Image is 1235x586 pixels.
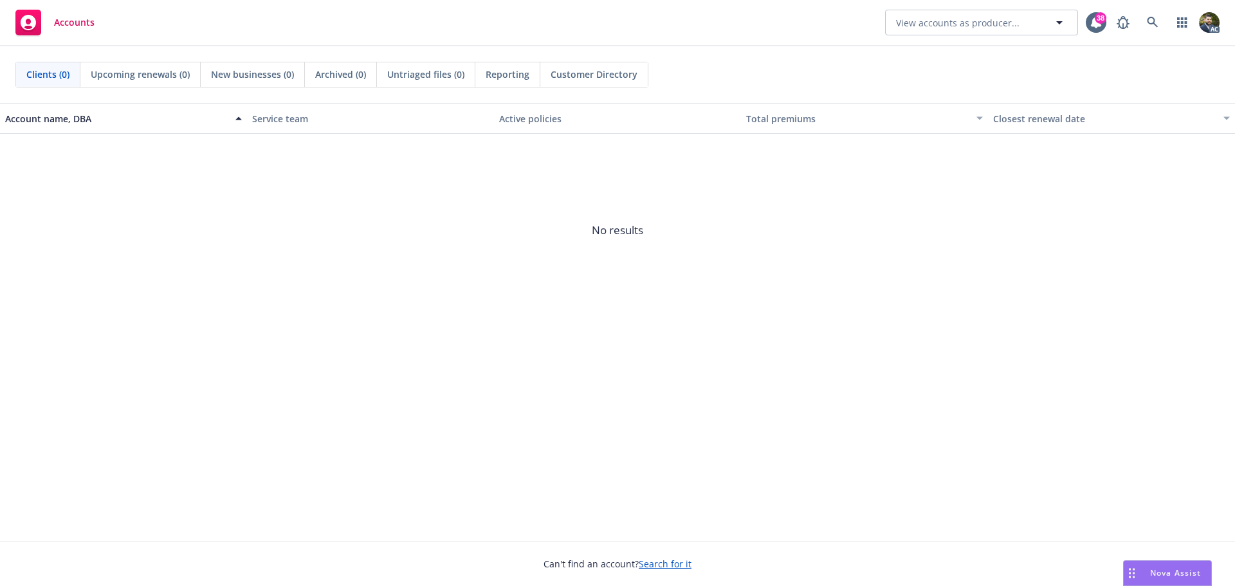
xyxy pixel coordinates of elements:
a: Search for it [639,558,691,570]
span: Archived (0) [315,68,366,81]
span: Nova Assist [1150,567,1201,578]
span: New businesses (0) [211,68,294,81]
a: Accounts [10,5,100,41]
div: Drag to move [1124,561,1140,585]
div: Account name, DBA [5,112,228,125]
img: photo [1199,12,1220,33]
a: Search [1140,10,1166,35]
div: Total premiums [746,112,969,125]
div: Closest renewal date [993,112,1216,125]
span: Accounts [54,17,95,28]
span: Untriaged files (0) [387,68,464,81]
span: Reporting [486,68,529,81]
span: View accounts as producer... [896,16,1020,30]
span: Upcoming renewals (0) [91,68,190,81]
div: 38 [1095,12,1106,24]
button: Active policies [494,103,741,134]
button: View accounts as producer... [885,10,1078,35]
button: Nova Assist [1123,560,1212,586]
button: Closest renewal date [988,103,1235,134]
div: Service team [252,112,489,125]
div: Active policies [499,112,736,125]
a: Switch app [1169,10,1195,35]
span: Clients (0) [26,68,69,81]
button: Service team [247,103,494,134]
span: Customer Directory [551,68,637,81]
a: Report a Bug [1110,10,1136,35]
button: Total premiums [741,103,988,134]
span: Can't find an account? [544,557,691,571]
